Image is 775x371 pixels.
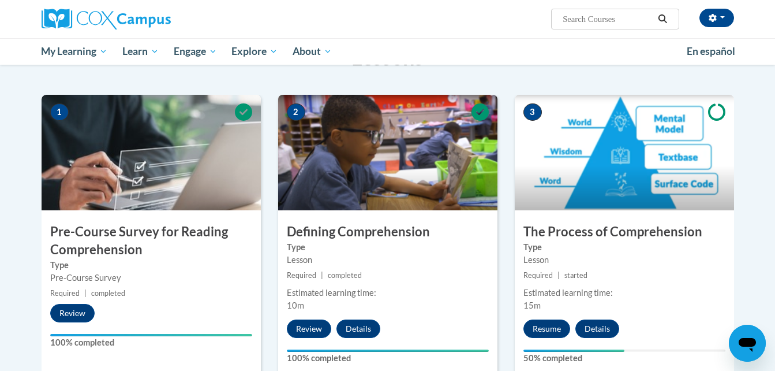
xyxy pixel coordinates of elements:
[523,287,725,299] div: Estimated learning time:
[122,44,159,58] span: Learn
[687,45,735,57] span: En español
[50,272,252,284] div: Pre-Course Survey
[166,38,224,65] a: Engage
[523,352,725,365] label: 50% completed
[50,259,252,272] label: Type
[336,320,380,338] button: Details
[575,320,619,338] button: Details
[699,9,734,27] button: Account Settings
[287,300,304,310] span: 10m
[42,223,261,259] h3: Pre-Course Survey for Reading Comprehension
[729,325,766,362] iframe: Button to launch messaging window
[50,304,95,322] button: Review
[50,336,252,349] label: 100% completed
[224,38,285,65] a: Explore
[287,103,305,121] span: 2
[523,271,553,280] span: Required
[50,334,252,336] div: Your progress
[115,38,166,65] a: Learn
[523,241,725,254] label: Type
[328,271,362,280] span: completed
[287,350,489,352] div: Your progress
[42,9,261,29] a: Cox Campus
[24,38,751,65] div: Main menu
[285,38,339,65] a: About
[42,95,261,210] img: Course Image
[515,223,734,241] h3: The Process of Comprehension
[50,103,69,121] span: 1
[564,271,587,280] span: started
[42,9,171,29] img: Cox Campus
[523,350,624,352] div: Your progress
[287,320,331,338] button: Review
[523,103,542,121] span: 3
[91,289,125,298] span: completed
[287,287,489,299] div: Estimated learning time:
[523,254,725,266] div: Lesson
[278,95,497,210] img: Course Image
[50,289,80,298] span: Required
[679,39,743,64] a: En español
[515,95,734,210] img: Course Image
[561,12,654,26] input: Search Courses
[34,38,115,65] a: My Learning
[174,44,217,58] span: Engage
[321,271,323,280] span: |
[287,241,489,254] label: Type
[231,44,278,58] span: Explore
[41,44,107,58] span: My Learning
[287,352,489,365] label: 100% completed
[287,271,316,280] span: Required
[278,223,497,241] h3: Defining Comprehension
[523,320,570,338] button: Resume
[293,44,332,58] span: About
[523,300,541,310] span: 15m
[557,271,560,280] span: |
[287,254,489,266] div: Lesson
[654,12,671,26] button: Search
[84,289,87,298] span: |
